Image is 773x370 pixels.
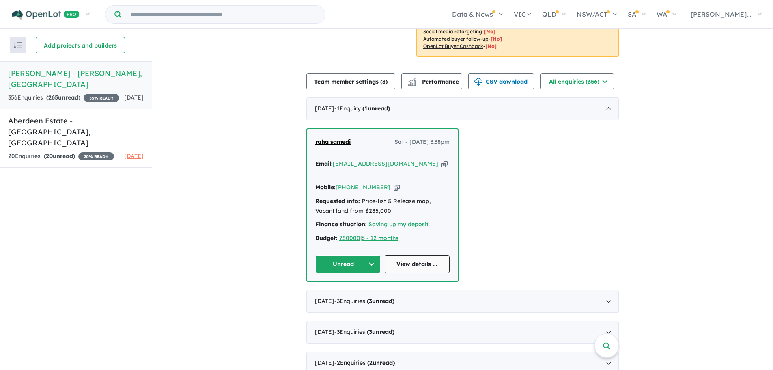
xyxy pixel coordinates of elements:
button: Team member settings (8) [306,73,395,89]
a: 750000 [339,234,360,242]
span: 8 [382,78,385,85]
a: [PHONE_NUMBER] [336,184,390,191]
img: line-chart.svg [408,78,416,82]
span: 1 [364,105,368,112]
span: - 2 Enquir ies [334,359,395,366]
div: [DATE] [306,290,619,313]
span: [DATE] [124,152,144,160]
h5: Aberdeen Estate - [GEOGRAPHIC_DATA] , [GEOGRAPHIC_DATA] [8,115,144,148]
span: 35 % READY [84,94,119,102]
span: [No] [485,43,497,49]
span: [PERSON_NAME]... [691,10,751,18]
strong: ( unread) [367,359,395,366]
div: 20 Enquir ies [8,151,114,161]
a: 6 - 12 months [362,234,398,242]
u: Automated buyer follow-up [423,36,489,42]
div: | [315,234,450,243]
span: [No] [491,36,502,42]
strong: ( unread) [367,328,394,335]
span: 2 [369,359,373,366]
strong: Requested info: [315,197,360,205]
span: 20 % READY [78,152,114,160]
a: Saving up my deposit [368,221,428,228]
button: Add projects and builders [36,37,125,53]
strong: ( unread) [367,297,394,305]
span: - 3 Enquir ies [334,328,394,335]
strong: Budget: [315,234,338,242]
button: CSV download [468,73,534,89]
h5: [PERSON_NAME] - [PERSON_NAME] , [GEOGRAPHIC_DATA] [8,68,144,90]
span: - 3 Enquir ies [334,297,394,305]
u: Social media retargeting [423,28,482,35]
img: sort.svg [14,42,22,48]
a: View details ... [385,255,450,273]
strong: Mobile: [315,184,336,191]
a: [EMAIL_ADDRESS][DOMAIN_NAME] [333,160,438,167]
span: 20 [46,152,53,160]
strong: ( unread) [44,152,75,160]
strong: Email: [315,160,333,167]
strong: Finance situation: [315,221,367,228]
img: download icon [474,78,482,86]
span: raha samedi [315,138,351,145]
span: - 1 Enquir y [334,105,390,112]
strong: ( unread) [362,105,390,112]
div: [DATE] [306,321,619,344]
span: 3 [369,297,372,305]
button: Performance [401,73,462,89]
img: Openlot PRO Logo White [12,10,80,20]
span: 265 [48,94,58,101]
div: 356 Enquir ies [8,93,119,103]
span: [No] [484,28,495,35]
button: Copy [394,183,400,192]
span: 3 [369,328,372,335]
u: OpenLot Buyer Cashback [423,43,483,49]
a: raha samedi [315,137,351,147]
span: Sat - [DATE] 3:38pm [394,137,450,147]
strong: ( unread) [46,94,80,101]
div: Price-list & Release map, Vacant land from $285,000 [315,197,450,216]
button: Copy [441,160,448,168]
span: Performance [409,78,459,85]
input: Try estate name, suburb, builder or developer [123,6,323,23]
button: All enquiries (356) [540,73,614,89]
img: bar-chart.svg [408,80,416,86]
div: [DATE] [306,97,619,120]
span: [DATE] [124,94,144,101]
button: Unread [315,255,381,273]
